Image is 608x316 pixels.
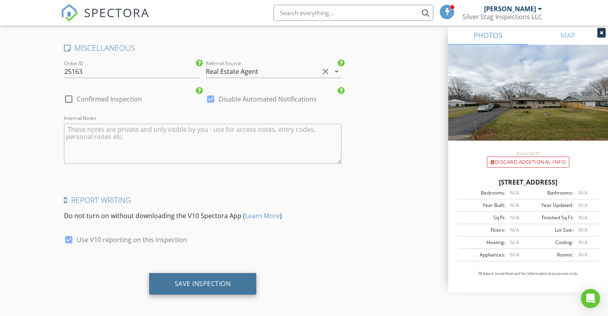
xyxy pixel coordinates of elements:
[61,11,150,28] a: SPECTORA
[245,211,280,220] a: Learn More
[578,239,587,246] span: N/A
[460,227,505,234] div: Floors:
[510,214,519,221] span: N/A
[321,66,330,76] i: clear
[61,4,78,22] img: The Best Home Inspection Software - Spectora
[460,189,505,197] div: Bedrooms:
[462,13,542,21] div: Silver Stag Inspections LLC
[460,239,505,246] div: Heating:
[528,189,573,197] div: Bathrooms:
[332,66,341,76] i: arrow_drop_down
[460,202,505,209] div: Year Built:
[64,42,341,53] h4: MISCELLANEOUS
[448,26,528,45] a: PHOTOS
[510,239,519,246] span: N/A
[175,279,231,287] div: Save Inspection
[84,4,150,21] span: SPECTORA
[510,227,519,233] span: N/A
[77,235,187,243] label: Use V10 reporting on this inspection
[528,214,573,221] div: Finished Sq Ft:
[487,157,569,168] div: Discard Additional info
[77,95,142,103] label: Confirmed Inspection
[528,26,608,45] a: MAP
[460,214,505,221] div: Sq Ft:
[581,289,600,308] div: Open Intercom Messenger
[448,150,608,157] div: Incorrect?
[578,251,587,258] span: N/A
[458,177,598,187] div: [STREET_ADDRESS]
[484,5,536,13] div: [PERSON_NAME]
[528,202,573,209] div: Year Updated:
[578,189,587,196] span: N/A
[64,211,341,220] p: Do not turn on without downloading the V10 Spectora App ( )
[219,95,317,103] label: Disable Automated Notifications
[510,251,519,258] span: N/A
[578,214,587,221] span: N/A
[528,227,573,234] div: Lot Size:
[528,239,573,246] div: Cooling:
[460,251,505,258] div: Appliances:
[273,5,433,21] input: Search everything...
[448,45,608,160] img: streetview
[578,202,587,209] span: N/A
[458,271,598,276] p: All data is unverified and for informational purposes only.
[578,227,587,233] span: N/A
[64,195,341,205] h4: Report Writing
[206,68,258,75] div: Real Estate Agent
[510,202,519,209] span: N/A
[510,189,519,196] span: N/A
[64,123,341,163] textarea: Internal Notes
[528,251,573,258] div: Rooms:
